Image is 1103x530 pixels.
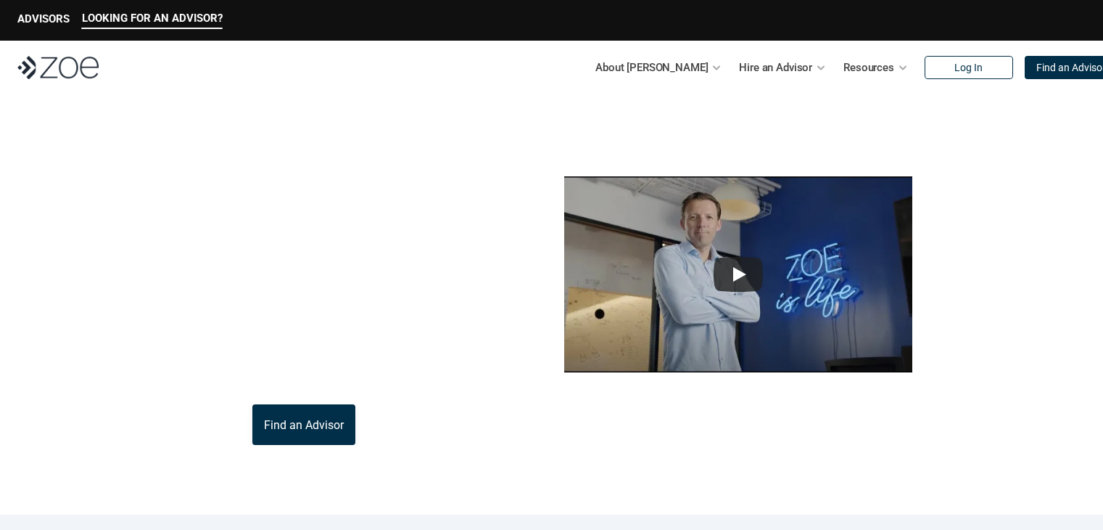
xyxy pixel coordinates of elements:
p: [PERSON_NAME] is the modern wealth platform that allows you to find, hire, and work with vetted i... [117,230,491,300]
p: What is [PERSON_NAME]? [117,129,461,213]
p: Through [PERSON_NAME]’s platform, you can connect with trusted financial advisors across [GEOGRAP... [117,317,491,387]
p: This video is not investment advice and should not be relied on for such advice or as a substitut... [491,381,987,399]
p: Resources [843,57,894,78]
img: sddefault.webp [564,176,912,372]
p: Find an Advisor [264,418,344,432]
a: Log In [925,56,1013,79]
p: Log In [954,62,983,74]
p: Hire an Advisor [739,57,812,78]
p: ADVISORS [17,12,70,25]
button: Play [714,257,763,292]
p: LOOKING FOR AN ADVISOR? [82,12,223,25]
a: Find an Advisor [252,404,355,445]
p: About [PERSON_NAME] [595,57,708,78]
